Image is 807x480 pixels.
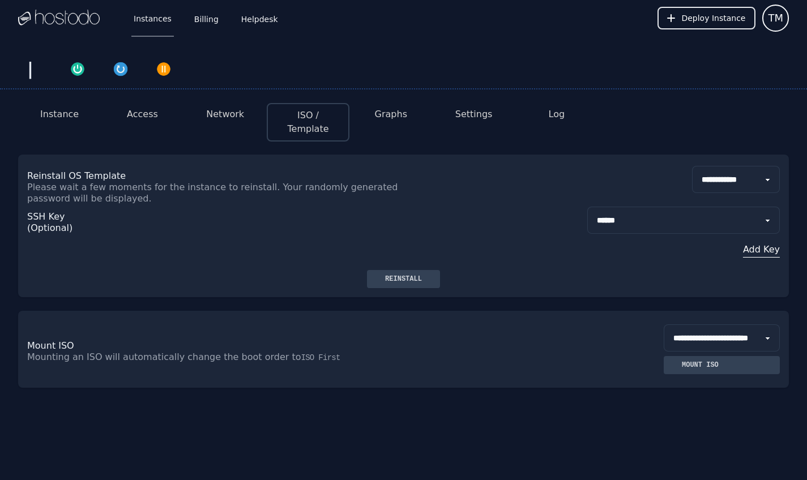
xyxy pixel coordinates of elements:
[375,108,407,121] button: Graphs
[587,243,780,256] button: Add Key
[27,182,404,204] p: Please wait a few moments for the instance to reinstall. Your randomly generated password will be...
[18,10,100,27] img: Logo
[156,61,172,77] img: Power Off
[762,5,789,32] button: User menu
[27,211,70,234] p: SSH Key (Optional)
[27,340,404,352] p: Mount ISO
[277,109,339,136] button: ISO / Template
[142,59,185,77] button: Power Off
[56,59,99,77] button: Power On
[367,270,440,288] button: Reinstall
[681,12,745,24] span: Deploy Instance
[127,108,158,121] button: Access
[301,353,340,362] span: ISO First
[113,61,129,77] img: Restart
[657,7,755,29] button: Deploy Instance
[99,59,142,77] button: Restart
[27,352,404,363] p: Mounting an ISO will automatically change the boot order to
[549,108,565,121] button: Log
[376,275,431,284] div: Reinstall
[40,108,79,121] button: Instance
[206,108,244,121] button: Network
[455,108,493,121] button: Settings
[673,361,728,370] div: Mount ISO
[768,10,783,26] span: TM
[70,61,86,77] img: Power On
[664,356,780,374] button: Mount ISO
[23,59,38,79] div: |
[27,170,404,182] p: Reinstall OS Template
